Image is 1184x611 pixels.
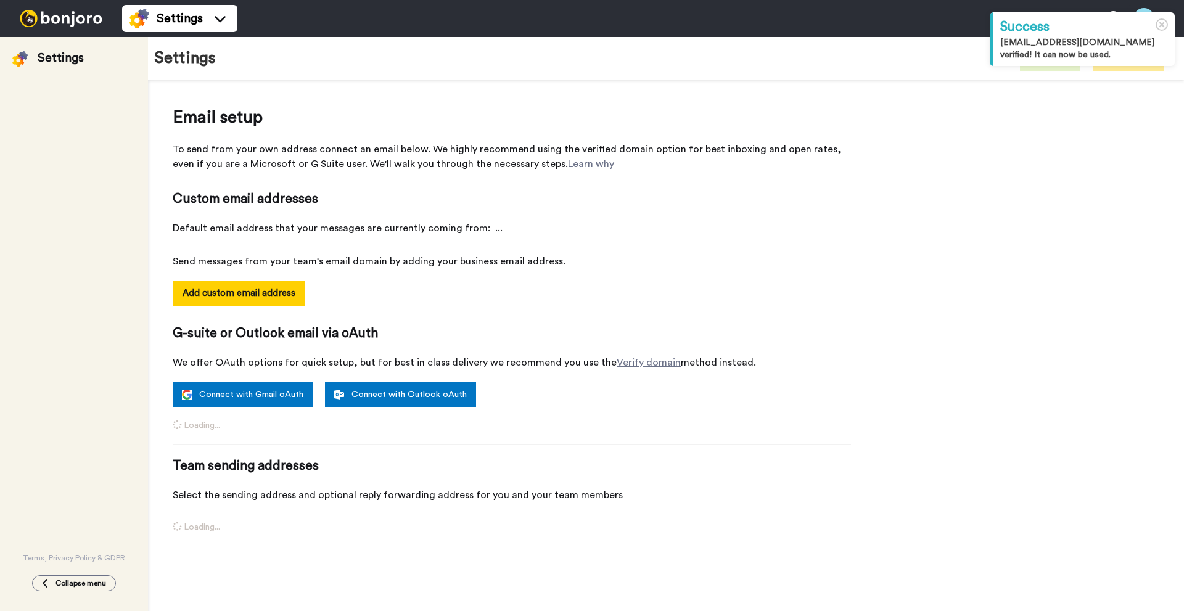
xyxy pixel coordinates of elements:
[154,49,216,67] h1: Settings
[334,390,344,400] img: outlook-white.svg
[173,221,851,236] span: Default email address that your messages are currently coming from:
[173,355,851,370] span: We offer OAuth options for quick setup, but for best in class delivery we recommend you use the m...
[173,521,851,533] span: Loading...
[617,358,681,367] a: Verify domain
[173,324,851,343] span: G-suite or Outlook email via oAuth
[325,382,476,407] a: Connect with Outlook oAuth
[173,254,851,269] span: Send messages from your team's email domain by adding your business email address.
[495,221,503,236] span: ...
[173,488,851,502] span: Select the sending address and optional reply forwarding address for you and your team members
[568,159,614,169] a: Learn why
[173,190,851,208] span: Custom email addresses
[173,457,851,475] span: Team sending addresses
[12,51,28,67] img: settings-colored.svg
[55,578,106,588] span: Collapse menu
[173,281,305,306] button: Add custom email address
[15,10,107,27] img: bj-logo-header-white.svg
[38,49,84,67] div: Settings
[32,575,116,591] button: Collapse menu
[157,10,203,27] span: Settings
[173,419,851,432] span: Loading...
[1000,17,1167,36] div: Success
[182,390,192,400] img: google.svg
[173,142,851,171] span: To send from your own address connect an email below. We highly recommend using the verified doma...
[173,105,851,129] span: Email setup
[173,382,313,407] a: Connect with Gmail oAuth
[1000,36,1167,61] div: [EMAIL_ADDRESS][DOMAIN_NAME] verified! It can now be used.
[129,9,149,28] img: settings-colored.svg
